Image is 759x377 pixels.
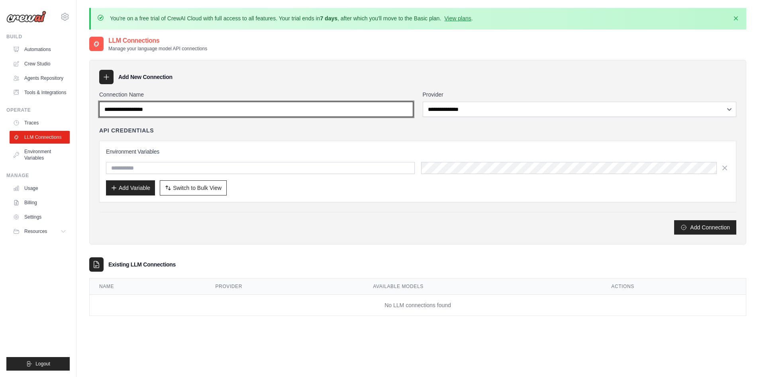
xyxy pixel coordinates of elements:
span: Logout [35,361,50,367]
a: Automations [10,43,70,56]
h3: Existing LLM Connections [108,261,176,268]
th: Available Models [363,278,602,295]
a: Traces [10,116,70,129]
button: Add Connection [674,220,736,235]
div: Operate [6,107,70,113]
strong: 7 days [320,15,337,22]
th: Actions [602,278,746,295]
th: Name [90,278,206,295]
a: View plans [444,15,471,22]
div: Manage [6,172,70,179]
h3: Environment Variables [106,148,730,156]
button: Switch to Bulk View [160,180,227,195]
h3: Add New Connection [118,73,173,81]
h2: LLM Connections [108,36,207,45]
div: Build [6,34,70,40]
label: Provider [423,91,737,99]
th: Provider [206,278,364,295]
button: Add Variable [106,180,155,195]
label: Connection Name [99,91,413,99]
p: You're on a free trial of CrewAI Cloud with full access to all features. Your trial ends in , aft... [110,14,473,22]
span: Switch to Bulk View [173,184,222,192]
a: Settings [10,211,70,223]
a: Environment Variables [10,145,70,164]
a: Billing [10,196,70,209]
button: Resources [10,225,70,238]
img: Logo [6,11,46,23]
td: No LLM connections found [90,295,746,316]
a: Crew Studio [10,57,70,70]
a: Agents Repository [10,72,70,85]
a: Usage [10,182,70,195]
h4: API Credentials [99,126,154,134]
span: Resources [24,228,47,235]
a: LLM Connections [10,131,70,144]
p: Manage your language model API connections [108,45,207,52]
button: Logout [6,357,70,371]
a: Tools & Integrations [10,86,70,99]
